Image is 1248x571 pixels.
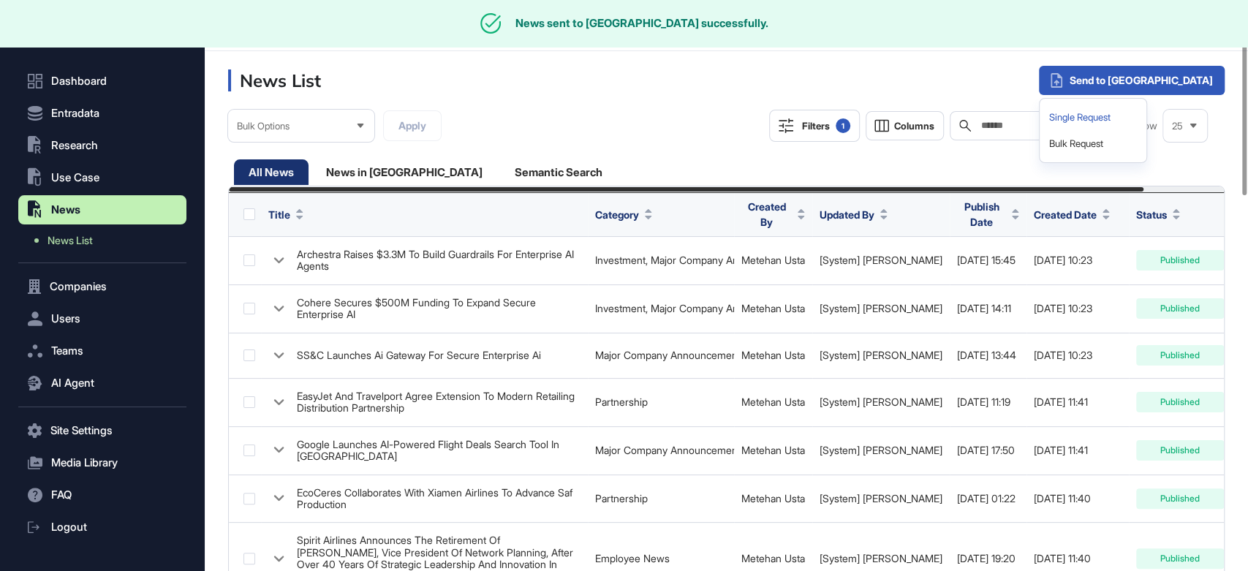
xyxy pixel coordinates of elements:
a: [System] [PERSON_NAME] [820,492,942,504]
div: Published [1136,440,1224,461]
span: Title [268,207,290,222]
div: News in [GEOGRAPHIC_DATA] [311,159,497,185]
div: Bulk Request [1045,131,1141,157]
button: Companies [18,272,186,301]
div: Published [1136,548,1224,569]
span: News [51,204,80,216]
div: All News [234,159,309,185]
span: Updated By [820,207,874,222]
button: Users [18,304,186,333]
span: Bulk Options [237,121,290,132]
span: Companies [50,281,107,292]
span: Logout [51,521,87,533]
div: Filters [802,118,850,133]
span: Users [51,313,80,325]
button: Updated By [820,207,888,222]
a: [System] [PERSON_NAME] [820,254,942,266]
div: Published [1136,298,1224,319]
div: [DATE] 11:40 [1034,553,1122,564]
a: News List [26,227,186,254]
span: Site Settings [50,425,113,436]
button: Media Library [18,448,186,477]
a: Metehan Usta [741,254,805,266]
div: [DATE] 17:50 [957,445,1019,456]
span: Dashboard [51,75,107,87]
div: [DATE] 10:23 [1034,349,1122,361]
a: Logout [18,513,186,542]
button: Site Settings [18,416,186,445]
div: [DATE] 10:23 [1034,303,1122,314]
div: [DATE] 11:41 [1034,396,1122,408]
a: [System] [PERSON_NAME] [820,444,942,456]
div: [DATE] 14:11 [957,303,1019,314]
button: Entradata [18,99,186,128]
a: Metehan Usta [741,444,805,456]
a: [System] [PERSON_NAME] [820,396,942,408]
button: Title [268,207,303,222]
div: Major Company Announcement [595,445,727,456]
div: [DATE] 11:19 [957,396,1019,408]
span: Entradata [51,107,99,119]
a: Metehan Usta [741,552,805,564]
div: SS&C Launches Ai Gateway For Secure Enterprise Ai [297,349,541,361]
div: Google Launches AI-Powered Flight Deals Search Tool In [GEOGRAPHIC_DATA] [297,439,580,463]
button: AI Agent [18,368,186,398]
button: Created By [741,199,805,230]
div: [DATE] 11:41 [1034,445,1122,456]
div: Published [1136,392,1224,412]
span: Use Case [51,172,99,184]
button: Columns [866,111,944,140]
div: [DATE] 10:23 [1034,254,1122,266]
a: Dashboard [18,67,186,96]
button: Status [1136,207,1180,222]
button: Category [595,207,652,222]
div: Investment, Major Company Announcement [595,303,727,314]
button: FAQ [18,480,186,510]
div: EasyJet And Travelport Agree Extension To Modern Retailing Distribution Partnership [297,390,580,415]
div: Published [1136,488,1224,509]
h3: News List [228,69,321,91]
span: Teams [51,345,83,357]
span: FAQ [51,489,72,501]
span: Created Date [1034,207,1097,222]
div: Cohere Secures $500M Funding To Expand Secure Enterprise AI [297,297,580,321]
div: Investment, Major Company Announcement [595,254,727,266]
div: [DATE] 13:44 [957,349,1019,361]
div: Employee News [595,553,727,564]
div: Archestra Raises $3.3M To Build Guardrails For Enterprise AI Agents [297,249,580,273]
span: AI Agent [51,377,94,389]
button: News [18,195,186,224]
div: EcoCeres Collaborates With Xiamen Airlines To Advance Saf Production [297,487,580,511]
div: [DATE] 01:22 [957,493,1019,504]
button: Teams [18,336,186,366]
span: Columns [894,121,934,132]
span: News List [48,235,93,246]
button: Use Case [18,163,186,192]
div: [DATE] 19:20 [957,553,1019,564]
span: Category [595,207,639,222]
a: Metehan Usta [741,492,805,504]
div: Send to [GEOGRAPHIC_DATA] [1039,66,1225,95]
div: Published [1136,250,1224,271]
div: Single Request [1045,105,1141,131]
button: Research [18,131,186,160]
span: 25 [1172,121,1183,132]
div: 1 [836,118,850,133]
button: Publish Date [957,199,1019,230]
div: [DATE] 15:45 [957,254,1019,266]
span: Research [51,140,98,151]
a: Metehan Usta [741,302,805,314]
button: Created Date [1034,207,1110,222]
div: [DATE] 11:40 [1034,493,1122,504]
span: Publish Date [957,199,1006,230]
span: Media Library [51,457,118,469]
div: Published [1136,345,1224,366]
div: Partnership [595,396,727,408]
a: [System] [PERSON_NAME] [820,552,942,564]
div: Partnership [595,493,727,504]
div: Semantic Search [500,159,617,185]
a: Metehan Usta [741,396,805,408]
a: [System] [PERSON_NAME] [820,302,942,314]
button: Filters1 [769,110,860,142]
div: News sent to [GEOGRAPHIC_DATA] successfully. [515,17,768,30]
